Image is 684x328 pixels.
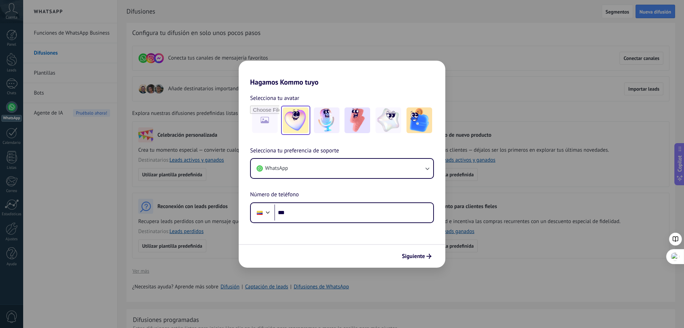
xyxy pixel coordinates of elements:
[344,107,370,133] img: -3.jpeg
[250,190,299,200] span: Número de teléfono
[250,94,299,103] span: Selecciona tu avatar
[375,107,401,133] img: -4.jpeg
[253,205,266,220] div: Colombia: + 57
[283,107,309,133] img: -1.jpeg
[314,107,340,133] img: -2.jpeg
[399,250,435,262] button: Siguiente
[406,107,432,133] img: -5.jpeg
[239,61,445,86] h2: Hagamos Kommo tuyo
[402,254,425,259] span: Siguiente
[250,146,339,156] span: Selecciona tu preferencia de soporte
[265,165,288,172] span: WhatsApp
[251,159,433,178] button: WhatsApp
